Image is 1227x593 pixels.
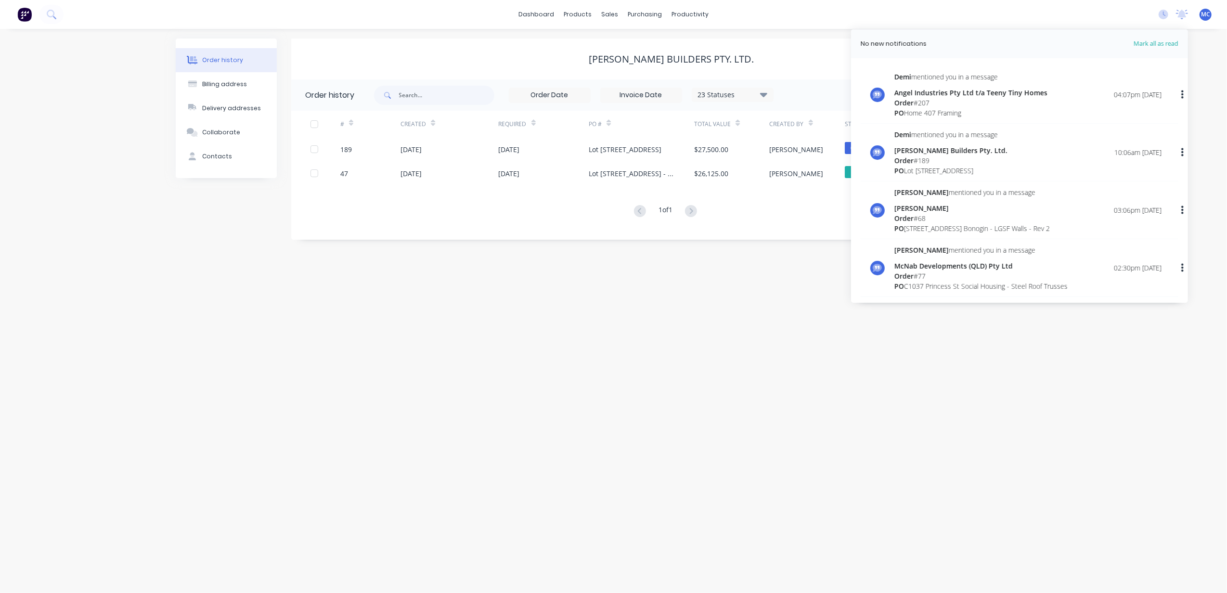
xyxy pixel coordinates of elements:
div: Status [845,111,950,137]
div: sales [596,7,623,22]
div: [PERSON_NAME] Builders Pty. Ltd. [589,53,754,65]
div: mentioned you in a message [894,72,1047,82]
span: MC [1201,10,1210,19]
div: Created By [770,111,845,137]
div: $27,500.00 [694,144,728,155]
div: # [340,120,344,129]
input: Search... [399,86,494,105]
div: McNab Developments (QLD) Pty Ltd [894,261,1068,271]
span: PO [894,166,904,175]
div: Required [499,111,589,137]
div: # 207 [894,98,1047,108]
div: Required [499,120,527,129]
div: C1037 Princess St Social Housing - Steel Roof Trusses [894,281,1068,291]
div: products [559,7,596,22]
button: Billing address [176,72,277,96]
div: Angel Industries Pty Ltd t/a Teeny Tiny Homes [894,88,1047,98]
span: PO [894,108,904,117]
div: Created [400,120,426,129]
span: Demi [894,72,911,81]
div: [PERSON_NAME] [770,144,824,155]
div: [DATE] [400,168,422,179]
div: Total Value [694,111,769,137]
span: PO [894,282,904,291]
button: Delivery addresses [176,96,277,120]
div: [PERSON_NAME] [894,203,1050,213]
div: Created By [770,120,804,129]
input: Invoice Date [601,88,682,103]
div: PO # [589,111,694,137]
div: Lot [STREET_ADDRESS] - Steel Framing [589,168,675,179]
div: # 189 [894,155,1007,166]
button: Order history [176,48,277,72]
div: Home 407 Framing [894,108,1047,118]
div: 23 Statuses [692,90,773,100]
span: PO [894,224,904,233]
span: Order [894,214,914,223]
div: Collaborate [202,128,240,137]
div: [PERSON_NAME] Builders Pty. Ltd. [894,145,1007,155]
div: Contacts [202,152,232,161]
div: 47 [340,168,348,179]
div: productivity [667,7,713,22]
div: Created [400,111,498,137]
div: Status [845,120,866,129]
div: [DATE] [499,144,520,155]
div: 04:07pm [DATE] [1114,90,1162,100]
div: 1 of 1 [659,205,672,219]
div: PO # [589,120,602,129]
div: [DATE] [499,168,520,179]
div: mentioned you in a message [894,245,1068,255]
div: # [340,111,400,137]
img: Factory [17,7,32,22]
span: 06 - Production... [845,142,903,154]
span: [PERSON_NAME] [894,188,949,197]
span: Order [894,271,914,281]
div: 189 [340,144,352,155]
div: Billing address [202,80,247,89]
span: Order [894,156,914,165]
a: dashboard [514,7,559,22]
span: Order [894,98,914,107]
div: [DATE] [400,144,422,155]
div: Lot [STREET_ADDRESS] [589,144,661,155]
div: 02:30pm [DATE] [1114,263,1162,273]
span: [PERSON_NAME] [894,245,949,255]
button: Contacts [176,144,277,168]
div: Delivery addresses [202,104,261,113]
span: Delivered [845,166,903,178]
div: Lot [STREET_ADDRESS] [894,166,1007,176]
div: mentioned you in a message [894,129,1007,140]
div: $26,125.00 [694,168,728,179]
div: Order history [306,90,355,101]
div: [STREET_ADDRESS] Bonogin - LGSF Walls - Rev 2 [894,223,1050,233]
span: Mark all as read [1099,39,1178,49]
div: # 77 [894,271,1068,281]
div: mentioned you in a message [894,187,1050,197]
div: # 68 [894,213,1050,223]
button: Collaborate [176,120,277,144]
div: No new notifications [861,39,927,49]
div: [PERSON_NAME] [770,168,824,179]
div: Order history [202,56,243,64]
div: 10:06am [DATE] [1114,147,1162,157]
div: 03:06pm [DATE] [1114,205,1162,215]
span: Demi [894,130,911,139]
div: Total Value [694,120,731,129]
input: Order Date [509,88,590,103]
div: purchasing [623,7,667,22]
